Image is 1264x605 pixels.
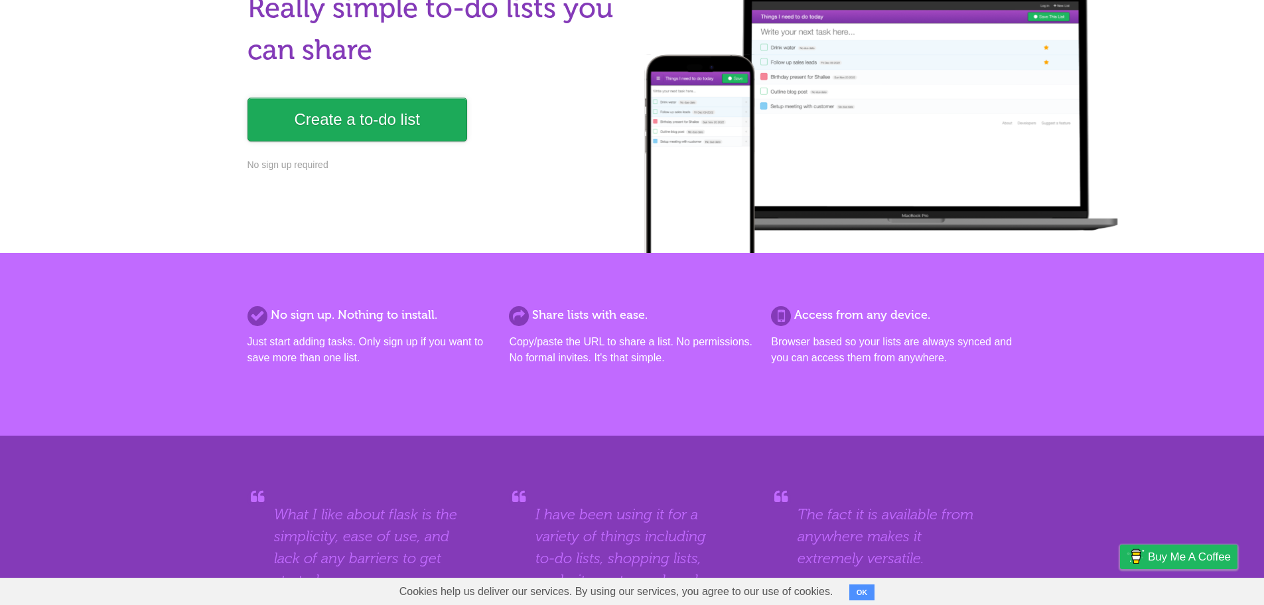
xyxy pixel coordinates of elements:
[247,306,493,324] h2: No sign up. Nothing to install.
[798,503,990,569] blockquote: The fact it is available from anywhere makes it extremely versatile.
[1127,545,1145,568] img: Buy me a coffee
[509,306,754,324] h2: Share lists with ease.
[1148,545,1231,568] span: Buy me a coffee
[1120,545,1237,569] a: Buy me a coffee
[274,503,466,591] blockquote: What I like about flask is the simplicity, ease of use, and lack of any barriers to get started.
[247,334,493,366] p: Just start adding tasks. Only sign up if you want to save more than one list.
[849,584,875,600] button: OK
[771,334,1017,366] p: Browser based so your lists are always synced and you can access them from anywhere.
[509,334,754,366] p: Copy/paste the URL to share a list. No permissions. No formal invites. It's that simple.
[247,158,624,172] p: No sign up required
[771,306,1017,324] h2: Access from any device.
[386,578,847,605] span: Cookies help us deliver our services. By using our services, you agree to our use of cookies.
[247,98,467,141] a: Create a to-do list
